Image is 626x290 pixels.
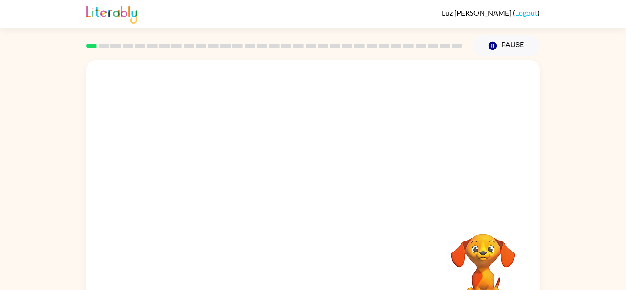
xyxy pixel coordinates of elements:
[473,35,540,56] button: Pause
[86,4,137,24] img: Literably
[515,8,538,17] a: Logout
[442,8,513,17] span: Luz [PERSON_NAME]
[442,8,540,17] div: ( )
